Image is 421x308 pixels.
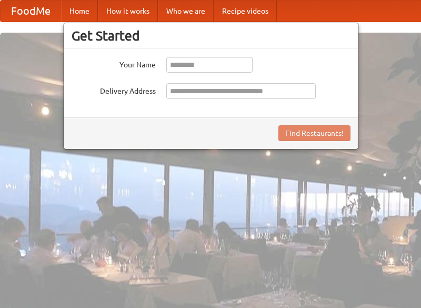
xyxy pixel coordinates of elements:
button: Find Restaurants! [278,125,350,141]
a: Recipe videos [214,1,277,22]
a: Home [61,1,98,22]
label: Your Name [72,57,156,70]
label: Delivery Address [72,83,156,96]
a: How it works [98,1,158,22]
h3: Get Started [72,28,350,44]
a: FoodMe [1,1,61,22]
a: Who we are [158,1,214,22]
